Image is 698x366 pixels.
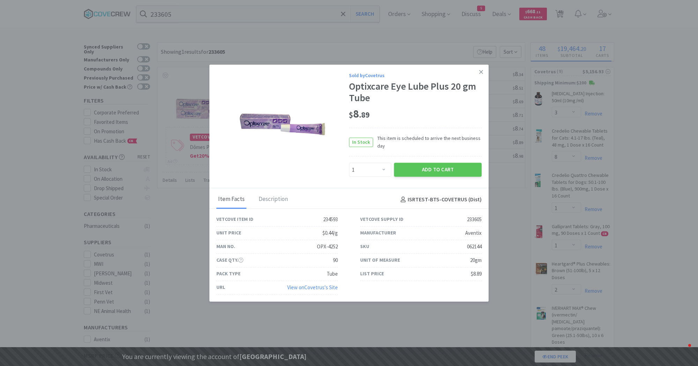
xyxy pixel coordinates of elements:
img: 38985dcce788448f88b203cb2913425d_233605.png [239,112,326,136]
div: 90 [333,256,338,264]
div: OPX-4252 [317,242,338,251]
div: Vetcove Supply ID [360,216,403,223]
div: Item Facts [216,191,246,209]
button: Add to Cart [394,163,482,177]
div: $8.89 [471,270,482,278]
div: 234593 [323,215,338,224]
div: Unit of Measure [360,256,400,264]
div: Pack Type [216,270,240,278]
div: Vetcove Item ID [216,216,253,223]
div: Unit Price [216,229,241,237]
div: Tube [327,270,338,278]
div: List Price [360,270,384,278]
span: . 89 [359,110,370,120]
div: URL [216,284,225,291]
div: $0.44/g [322,229,338,237]
div: 233605 [467,215,482,224]
div: 062144 [467,242,482,251]
div: Manufacturer [360,229,396,237]
iframe: Intercom live chat [674,342,691,359]
div: SKU [360,243,369,251]
div: Sold by Covetrus [349,72,482,79]
h4: ISRTEST-BTS - COVETRUS (Dist) [398,195,482,204]
div: Aventix [465,229,482,237]
span: $ [349,110,353,120]
span: 8 [349,107,370,121]
div: Optixcare Eye Lube Plus 20 gm Tube [349,81,482,104]
div: Case Qty. [216,256,243,264]
div: Description [257,191,290,209]
div: 20gm [470,256,482,264]
span: In Stock [349,138,373,147]
a: View onCovetrus's Site [287,284,338,291]
span: This item is scheduled to arrive the next business day [373,134,482,150]
div: Man No. [216,243,235,251]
